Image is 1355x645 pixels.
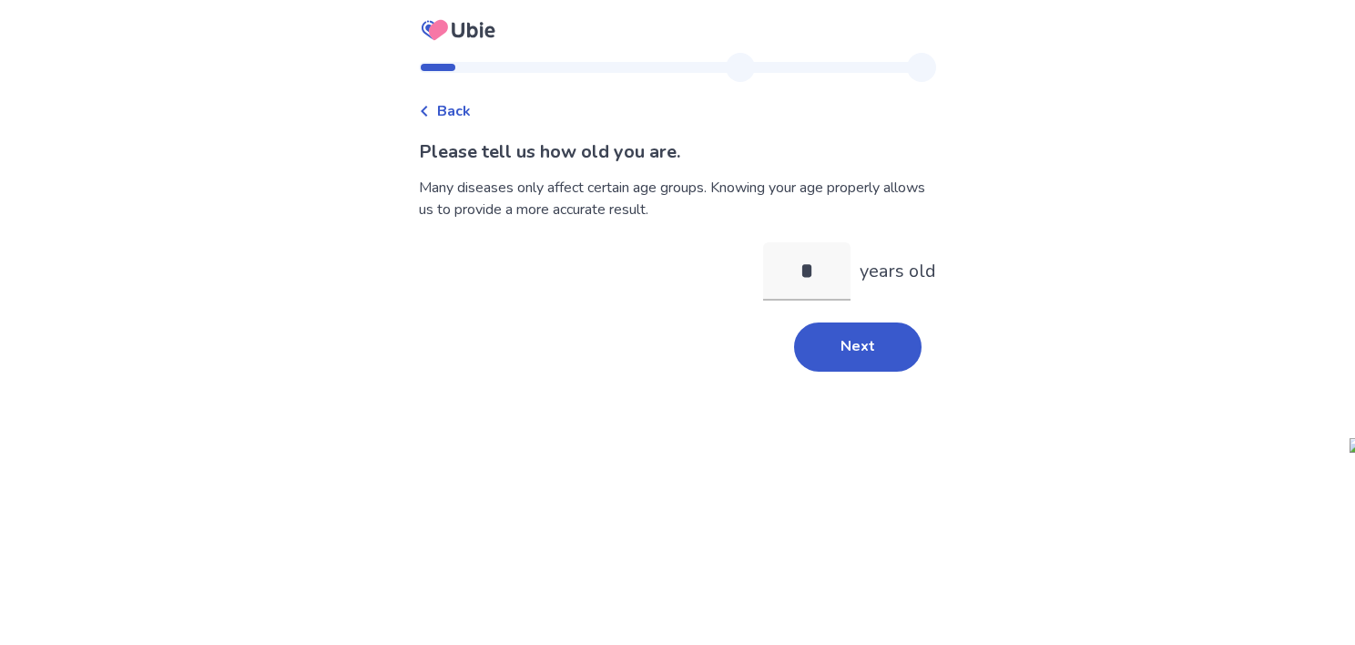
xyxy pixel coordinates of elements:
[419,177,936,220] div: Many diseases only affect certain age groups. Knowing your age properly allows us to provide a mo...
[437,100,471,122] span: Back
[763,242,851,301] input: years old
[419,138,936,166] p: Please tell us how old you are.
[860,258,936,285] p: years old
[794,322,922,372] button: Next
